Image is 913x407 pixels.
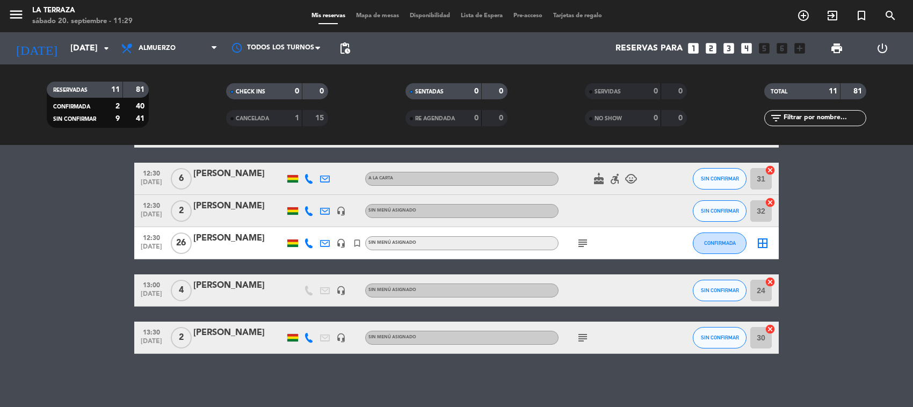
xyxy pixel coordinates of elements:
[368,241,416,245] span: Sin menú asignado
[826,9,839,22] i: exit_to_app
[111,86,120,93] strong: 11
[171,327,192,348] span: 2
[138,325,165,338] span: 13:30
[32,5,133,16] div: La Terraza
[693,232,747,254] button: CONFIRMADA
[474,114,479,122] strong: 0
[193,231,285,245] div: [PERSON_NAME]
[757,41,771,55] i: looks_5
[415,116,455,121] span: RE AGENDADA
[138,338,165,350] span: [DATE]
[678,114,685,122] strong: 0
[855,9,868,22] i: turned_in_not
[336,238,346,248] i: headset_mic
[876,42,889,55] i: power_settings_new
[765,165,776,176] i: cancel
[884,9,897,22] i: search
[770,112,782,125] i: filter_list
[306,13,351,19] span: Mis reservas
[740,41,753,55] i: looks_4
[415,89,444,95] span: SENTADAS
[171,168,192,190] span: 6
[782,112,866,124] input: Filtrar por nombre...
[368,288,416,292] span: Sin menú asignado
[595,89,621,95] span: SERVIDAS
[722,41,736,55] i: looks_3
[499,88,505,95] strong: 0
[236,89,265,95] span: CHECK INS
[701,335,739,340] span: SIN CONFIRMAR
[338,42,351,55] span: pending_actions
[608,172,621,185] i: accessible_forward
[499,114,505,122] strong: 0
[615,43,683,54] span: Reservas para
[455,13,508,19] span: Lista de Espera
[508,13,548,19] span: Pre-acceso
[138,199,165,211] span: 12:30
[171,232,192,254] span: 26
[136,115,147,122] strong: 41
[138,278,165,290] span: 13:00
[139,45,176,52] span: Almuerzo
[8,6,24,26] button: menu
[404,13,455,19] span: Disponibilidad
[336,206,346,216] i: headset_mic
[100,42,113,55] i: arrow_drop_down
[136,86,147,93] strong: 81
[704,41,718,55] i: looks_two
[336,286,346,295] i: headset_mic
[320,88,326,95] strong: 0
[693,327,747,348] button: SIN CONFIRMAR
[236,116,269,121] span: CANCELADA
[625,172,637,185] i: child_care
[576,331,589,344] i: subject
[765,324,776,335] i: cancel
[859,32,905,64] div: LOG OUT
[171,200,192,222] span: 2
[797,9,810,22] i: add_circle_outline
[654,88,658,95] strong: 0
[592,172,605,185] i: cake
[368,208,416,213] span: Sin menú asignado
[793,41,807,55] i: add_box
[693,168,747,190] button: SIN CONFIRMAR
[138,179,165,191] span: [DATE]
[295,88,299,95] strong: 0
[115,103,120,110] strong: 2
[193,199,285,213] div: [PERSON_NAME]
[352,238,362,248] i: turned_in_not
[193,167,285,181] div: [PERSON_NAME]
[686,41,700,55] i: looks_one
[830,42,843,55] span: print
[8,6,24,23] i: menu
[32,16,133,27] div: sábado 20. septiembre - 11:29
[701,208,739,214] span: SIN CONFIRMAR
[701,287,739,293] span: SIN CONFIRMAR
[701,176,739,181] span: SIN CONFIRMAR
[765,277,776,287] i: cancel
[295,114,299,122] strong: 1
[138,166,165,179] span: 12:30
[138,231,165,243] span: 12:30
[775,41,789,55] i: looks_6
[53,88,88,93] span: RESERVADAS
[368,176,393,180] span: A la carta
[136,103,147,110] strong: 40
[336,333,346,343] i: headset_mic
[474,88,479,95] strong: 0
[693,200,747,222] button: SIN CONFIRMAR
[704,240,736,246] span: CONFIRMADA
[53,104,90,110] span: CONFIRMADA
[756,237,769,250] i: border_all
[138,290,165,303] span: [DATE]
[678,88,685,95] strong: 0
[771,89,787,95] span: TOTAL
[853,88,864,95] strong: 81
[595,116,622,121] span: NO SHOW
[368,335,416,339] span: Sin menú asignado
[829,88,837,95] strong: 11
[115,115,120,122] strong: 9
[53,117,96,122] span: SIN CONFIRMAR
[8,37,65,60] i: [DATE]
[193,279,285,293] div: [PERSON_NAME]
